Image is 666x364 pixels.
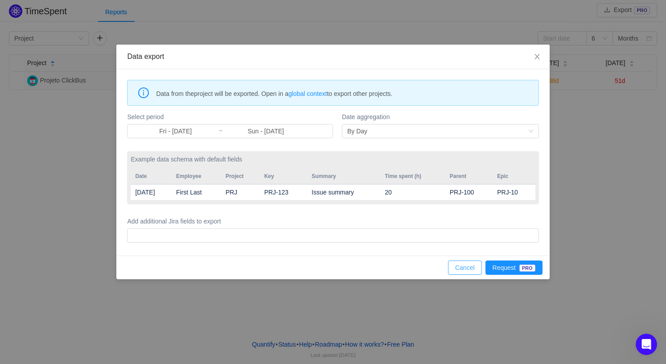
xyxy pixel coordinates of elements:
th: Summary [307,169,380,184]
th: Parent [445,169,493,184]
span: Data from the project will be exported. Open in a to export other projects. [156,89,531,99]
button: RequestPRO [485,261,543,275]
i: icon: down [528,128,534,135]
td: PRJ [221,184,260,201]
td: Issue summary [307,184,380,201]
td: First Last [172,184,221,201]
td: PRJ-10 [493,184,535,201]
i: icon: info-circle [138,87,149,98]
input: Start date [132,126,218,136]
div: Data export [127,52,539,62]
th: Date [131,169,172,184]
th: Time spent (h) [380,169,445,184]
label: Example data schema with default fields [131,155,535,164]
th: Epic [493,169,535,184]
td: PRJ-100 [445,184,493,201]
i: icon: close [534,53,541,60]
div: By Day [347,124,367,138]
label: Date aggregation [342,112,539,122]
th: Project [221,169,260,184]
th: Key [260,169,307,184]
label: Select period [127,112,333,122]
button: Close [525,45,550,70]
th: Employee [172,169,221,184]
button: Cancel [448,261,482,275]
input: End date [223,126,309,136]
td: PRJ-123 [260,184,307,201]
td: [DATE] [131,184,172,201]
td: 20 [380,184,445,201]
a: global context [288,90,327,97]
label: Add additional Jira fields to export [127,217,539,226]
iframe: Intercom live chat [636,334,657,355]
